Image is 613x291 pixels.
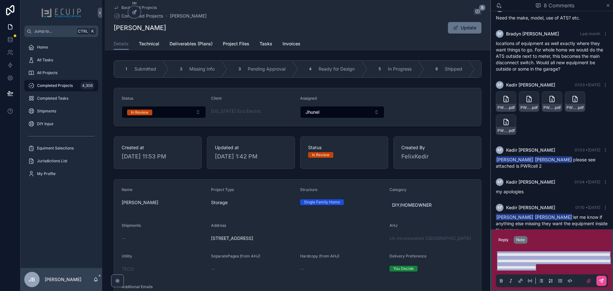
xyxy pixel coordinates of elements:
[114,38,129,50] a: Details
[37,109,56,114] span: Shipments
[390,223,397,228] span: AHJ
[312,152,329,158] div: In Review
[554,105,561,110] span: .pdf
[20,37,102,188] div: scrollable content
[390,254,427,258] span: Delivery Preference
[283,38,300,51] a: Invoices
[77,28,89,34] span: Ctrl
[114,13,163,19] a: Completed Projects
[514,236,527,244] button: Note
[508,105,515,110] span: .pdf
[45,276,81,283] p: [PERSON_NAME]
[534,214,572,220] span: [PERSON_NAME]
[575,82,600,87] span: 01:03 • [DATE]
[248,66,285,72] span: Pending Approval
[121,13,163,19] span: Completed Projects
[37,45,48,50] span: Home
[211,266,215,272] span: --
[211,254,260,258] span: SeparatePages (from AHJ)
[134,66,156,72] span: Submitted
[211,223,226,228] span: Address
[390,235,471,241] a: Un-incorporated [GEOGRAPHIC_DATA]
[580,31,600,36] span: Last month
[401,144,473,151] span: Created By
[401,152,473,161] span: FelixKedir
[543,105,554,110] span: PWRcell2_BatteryCabinet_SpecSheet_REV-C_2025-(2)
[575,205,600,210] span: 01:10 • [DATE]
[215,144,287,151] span: Updated at
[37,57,53,63] span: All Tasks
[496,214,608,233] span: let me know if anything else missing they want the equipment inside the garage
[170,41,213,47] span: Deliverables (Plans)
[309,66,312,72] span: 4
[37,70,57,75] span: All Projects
[215,152,287,161] span: [DATE] 1:42 PM
[496,214,534,220] span: [PERSON_NAME]
[497,31,502,36] span: BF
[577,105,584,110] span: .pdf
[506,204,555,211] span: Kedir [PERSON_NAME]
[496,41,603,72] span: locations of equipment as well exactly where they want things to go. For whole home we would do t...
[24,54,98,66] a: All Tasks
[37,121,53,126] span: DIY Input
[497,148,502,153] span: KF
[388,66,412,72] span: In Progress
[125,66,127,72] span: 1
[122,199,206,206] span: [PERSON_NAME]
[506,82,555,88] span: Kedir [PERSON_NAME]
[260,41,272,47] span: Tasks
[189,66,215,72] span: Missing Info
[304,199,340,205] div: Single Family Home
[170,13,207,19] span: [PERSON_NAME]
[122,96,133,101] span: Status
[260,38,272,51] a: Tasks
[24,80,98,91] a: Completed Projects4,306
[496,15,580,20] span: Need the make, model, use of ATS? etc.
[445,66,462,72] span: Shipped
[24,168,98,180] a: My Profile
[574,180,600,184] span: 01:04 • [DATE]
[435,66,438,72] span: 6
[390,187,406,192] span: Category
[37,171,56,176] span: My Profile
[34,29,75,34] span: Jump to...
[37,158,67,164] span: Jurisdictions List
[283,41,300,47] span: Invoices
[122,187,132,192] span: Name
[575,148,600,152] span: 01:03 • [DATE]
[24,26,98,37] button: Jump to...CtrlK
[300,187,317,192] span: Structure
[496,157,595,169] span: please see attached is PWRcell 2
[122,144,194,151] span: Created at
[121,5,157,10] span: Back to All Projects
[506,147,555,153] span: Kedir [PERSON_NAME]
[496,189,524,194] span: my apologies
[211,235,384,241] span: [STREET_ADDRESS]
[139,41,159,47] span: Technical
[41,8,81,18] img: App logo
[24,155,98,167] a: Jurisdictions List
[24,42,98,53] a: Home
[80,82,95,89] div: 4,306
[114,23,166,32] h1: [PERSON_NAME]
[131,110,148,115] div: In Review
[393,266,414,272] div: You Decide
[122,266,134,272] a: TECO
[122,106,206,118] button: Select Button
[497,105,508,110] span: PWRcell-2-Inverter-Install-Manual
[497,180,502,185] span: KF
[506,31,559,37] span: Bradyn [PERSON_NAME]
[566,105,577,110] span: PWRcell2_DCB-BatteryModule_SpecSheet_REV-C_2025-(1)
[308,144,380,151] span: Status
[306,109,320,115] span: Jhunel
[37,83,73,88] span: Completed Projects
[37,96,68,101] span: Completed Tasks
[24,118,98,130] a: DIY Input
[90,29,95,34] span: K
[544,2,574,9] span: 8 Comments
[24,93,98,104] a: Completed Tasks
[139,38,159,51] a: Technical
[497,205,502,210] span: KF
